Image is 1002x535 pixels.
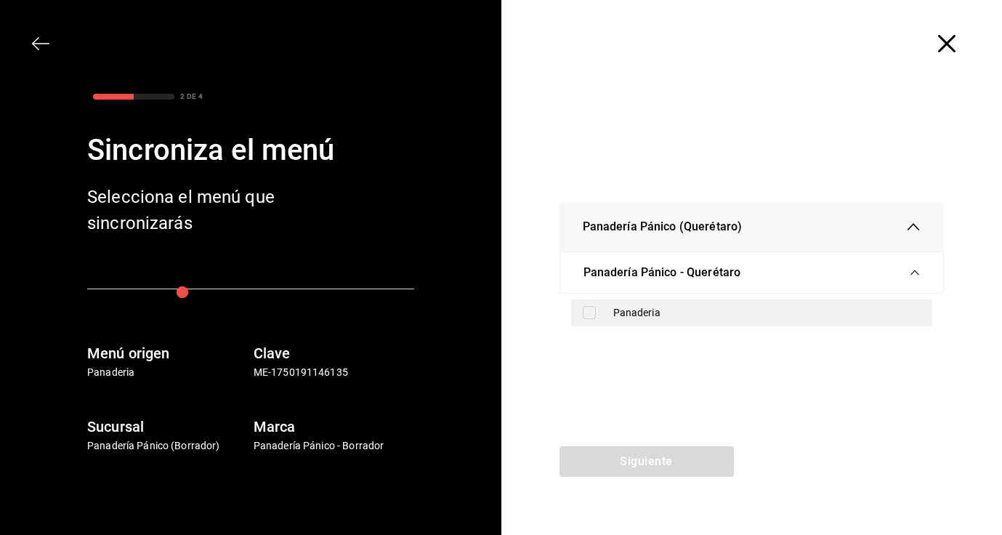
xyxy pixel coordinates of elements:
[87,129,414,172] div: Sincroniza el menú
[87,415,248,438] h6: Sucursal
[254,365,414,380] p: ME-1750191146135
[87,342,248,365] h6: Menú origen
[254,415,414,438] h6: Marca
[613,305,921,321] div: Panaderia
[180,91,203,102] div: 2 DE 4
[87,438,248,454] p: Panadería Pánico (Borrador)
[254,438,414,454] p: Panadería Pánico - Borrador
[254,342,414,365] h6: Clave
[583,218,743,236] span: Panadería Pánico (Querétaro)
[583,264,741,281] span: Panadería Pánico - Querétaro
[87,184,320,236] div: Selecciona el menú que sincronizarás
[87,365,248,380] p: Panaderia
